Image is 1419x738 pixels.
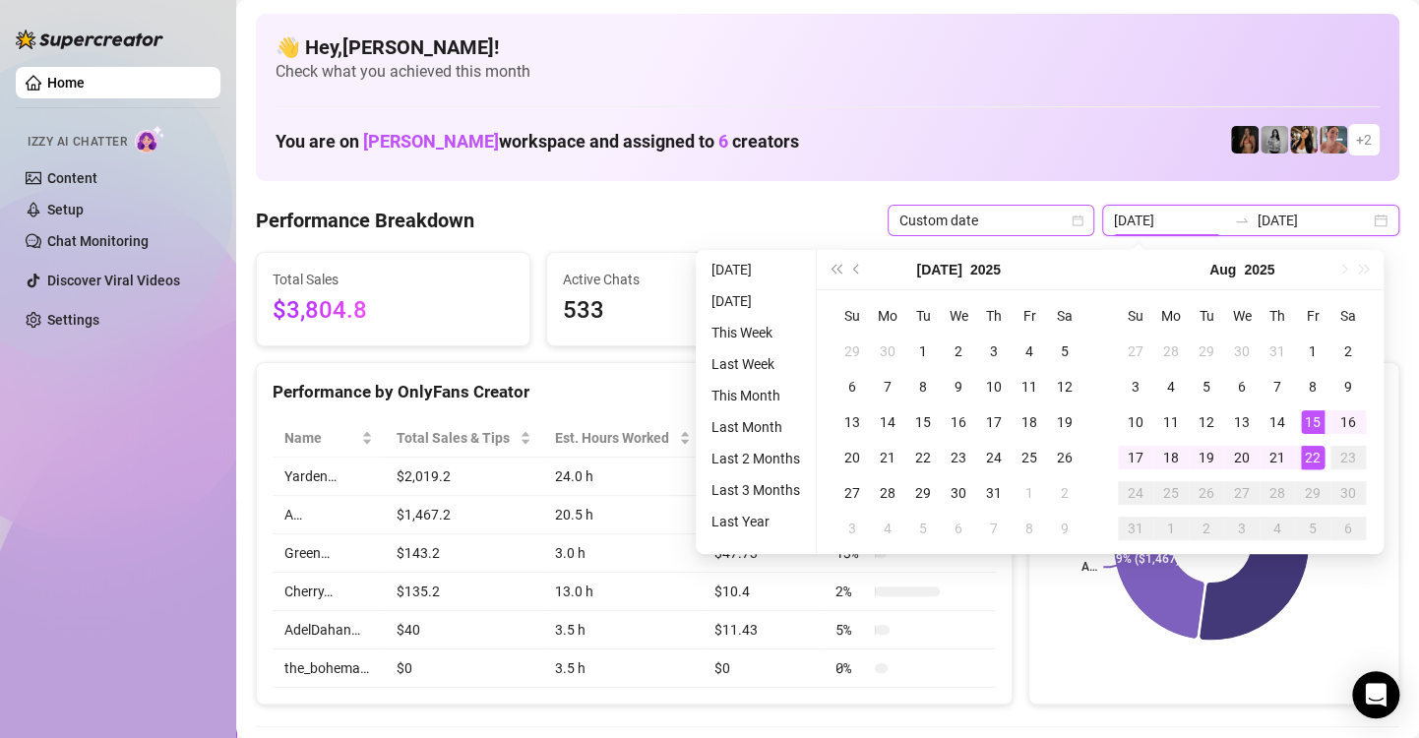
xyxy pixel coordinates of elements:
[704,510,808,533] li: Last Year
[947,481,970,505] div: 30
[1330,404,1366,440] td: 2025-08-16
[1047,298,1082,334] th: Sa
[941,404,976,440] td: 2025-07-16
[1012,369,1047,404] td: 2025-07-11
[703,534,824,573] td: $47.73
[1295,475,1330,511] td: 2025-08-29
[1195,375,1218,399] div: 5
[941,298,976,334] th: We
[1153,334,1189,369] td: 2025-07-28
[28,133,127,152] span: Izzy AI Chatter
[1231,126,1259,154] img: the_bohema
[1224,475,1260,511] td: 2025-08-27
[899,206,1082,235] span: Custom date
[905,298,941,334] th: Tu
[1336,446,1360,469] div: 23
[876,339,899,363] div: 30
[1320,126,1347,154] img: Yarden
[1189,369,1224,404] td: 2025-08-05
[870,298,905,334] th: Mo
[543,496,703,534] td: 20.5 h
[1336,517,1360,540] div: 6
[1159,410,1183,434] div: 11
[704,447,808,470] li: Last 2 Months
[911,517,935,540] div: 5
[1260,475,1295,511] td: 2025-08-28
[876,481,899,505] div: 28
[1189,440,1224,475] td: 2025-08-19
[916,250,961,289] button: Choose a month
[976,475,1012,511] td: 2025-07-31
[905,334,941,369] td: 2025-07-01
[1261,126,1288,154] img: A
[1189,298,1224,334] th: Tu
[982,481,1006,505] div: 31
[976,511,1012,546] td: 2025-08-07
[840,481,864,505] div: 27
[1153,511,1189,546] td: 2025-09-01
[976,440,1012,475] td: 2025-07-24
[1153,475,1189,511] td: 2025-08-25
[1072,215,1083,226] span: calendar
[1153,440,1189,475] td: 2025-08-18
[135,125,165,154] img: AI Chatter
[1330,369,1366,404] td: 2025-08-09
[1301,446,1325,469] div: 22
[1195,446,1218,469] div: 19
[905,440,941,475] td: 2025-07-22
[1224,298,1260,334] th: We
[982,410,1006,434] div: 17
[47,233,149,249] a: Chat Monitoring
[1012,475,1047,511] td: 2025-08-01
[1260,298,1295,334] th: Th
[1301,375,1325,399] div: 8
[1053,517,1077,540] div: 9
[385,496,543,534] td: $1,467.2
[1230,517,1254,540] div: 3
[1336,339,1360,363] div: 2
[1047,369,1082,404] td: 2025-07-12
[941,440,976,475] td: 2025-07-23
[704,478,808,502] li: Last 3 Months
[1124,410,1147,434] div: 10
[1053,446,1077,469] div: 26
[704,415,808,439] li: Last Month
[825,250,846,289] button: Last year (Control + left)
[1159,446,1183,469] div: 18
[1047,404,1082,440] td: 2025-07-19
[1124,481,1147,505] div: 24
[256,207,474,234] h4: Performance Breakdown
[1295,404,1330,440] td: 2025-08-15
[1301,410,1325,434] div: 15
[47,273,180,288] a: Discover Viral Videos
[703,573,824,611] td: $10.4
[1012,298,1047,334] th: Fr
[1189,404,1224,440] td: 2025-08-12
[704,384,808,407] li: This Month
[1018,481,1041,505] div: 1
[543,573,703,611] td: 13.0 h
[941,369,976,404] td: 2025-07-09
[1159,517,1183,540] div: 1
[47,170,97,186] a: Content
[276,131,799,153] h1: You are on workspace and assigned to creators
[397,427,516,449] span: Total Sales & Tips
[1336,375,1360,399] div: 9
[1153,369,1189,404] td: 2025-08-04
[1265,375,1289,399] div: 7
[1224,511,1260,546] td: 2025-09-03
[1265,410,1289,434] div: 14
[1230,410,1254,434] div: 13
[870,511,905,546] td: 2025-08-04
[1047,475,1082,511] td: 2025-08-02
[1336,410,1360,434] div: 16
[1265,446,1289,469] div: 21
[273,573,385,611] td: Cherry…
[1265,339,1289,363] div: 31
[543,649,703,688] td: 3.5 h
[385,419,543,458] th: Total Sales & Tips
[1118,404,1153,440] td: 2025-08-10
[1124,339,1147,363] div: 27
[835,581,867,602] span: 2 %
[543,611,703,649] td: 3.5 h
